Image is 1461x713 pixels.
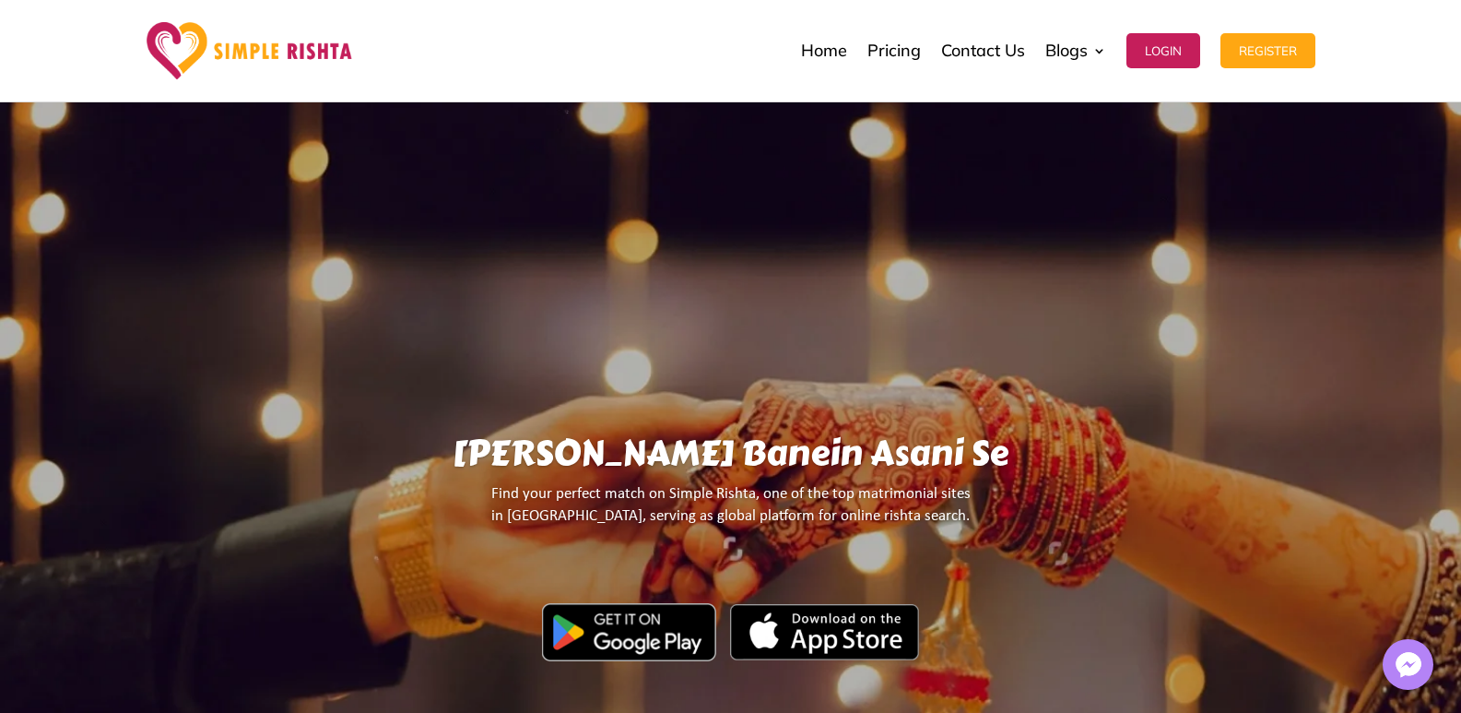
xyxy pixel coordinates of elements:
a: Pricing [867,5,921,97]
a: Blogs [1045,5,1106,97]
p: Find your perfect match on Simple Rishta, one of the top matrimonial sites in [GEOGRAPHIC_DATA], ... [191,483,1271,543]
img: Messenger [1390,647,1427,683]
img: Google Play [542,603,716,660]
a: Register [1220,5,1315,97]
button: Login [1126,33,1200,68]
button: Register [1220,33,1315,68]
h1: [PERSON_NAME] Banein Asani Se [191,433,1271,483]
a: Home [801,5,847,97]
a: Contact Us [941,5,1025,97]
a: Login [1126,5,1200,97]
